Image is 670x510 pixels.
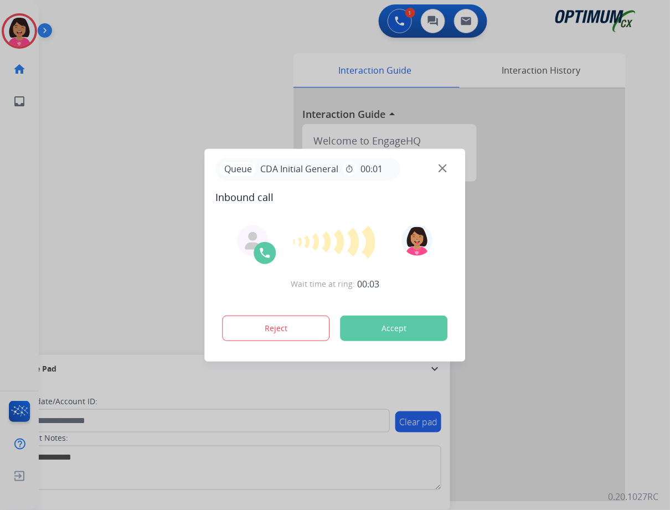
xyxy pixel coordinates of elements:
p: 0.20.1027RC [609,490,659,503]
img: call-icon [259,246,272,260]
img: agent-avatar [244,232,262,250]
button: Accept [341,316,448,341]
span: 00:01 [361,162,383,176]
span: Wait time at ring: [291,279,355,290]
p: Queue [220,162,256,176]
img: avatar [401,225,432,256]
mat-icon: timer [346,164,354,173]
span: Inbound call [216,189,455,205]
img: close-button [439,164,447,172]
button: Reject [223,316,330,341]
span: CDA Initial General [256,162,343,176]
span: 00:03 [357,277,379,291]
